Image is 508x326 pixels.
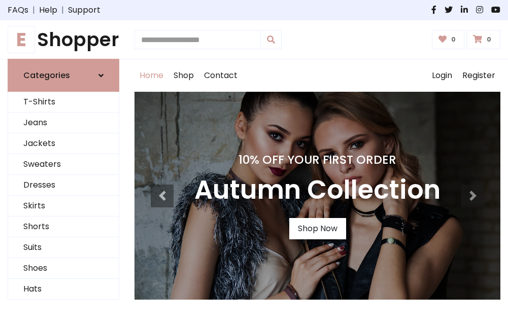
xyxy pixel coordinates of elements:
[8,28,119,51] a: EShopper
[8,175,119,196] a: Dresses
[8,4,28,16] a: FAQs
[427,59,457,92] a: Login
[23,70,70,80] h6: Categories
[39,4,57,16] a: Help
[57,4,68,16] span: |
[8,113,119,133] a: Jeans
[432,30,465,49] a: 0
[194,153,441,167] h4: 10% Off Your First Order
[289,218,346,239] a: Shop Now
[168,59,199,92] a: Shop
[466,30,500,49] a: 0
[8,92,119,113] a: T-Shirts
[68,4,100,16] a: Support
[134,59,168,92] a: Home
[194,175,441,206] h3: Autumn Collection
[28,4,39,16] span: |
[8,26,35,53] span: E
[8,258,119,279] a: Shoes
[8,154,119,175] a: Sweaters
[199,59,243,92] a: Contact
[8,237,119,258] a: Suits
[8,28,119,51] h1: Shopper
[8,279,119,300] a: Hats
[457,59,500,92] a: Register
[449,35,458,44] span: 0
[8,133,119,154] a: Jackets
[8,59,119,92] a: Categories
[8,196,119,216] a: Skirts
[484,35,494,44] span: 0
[8,216,119,237] a: Shorts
